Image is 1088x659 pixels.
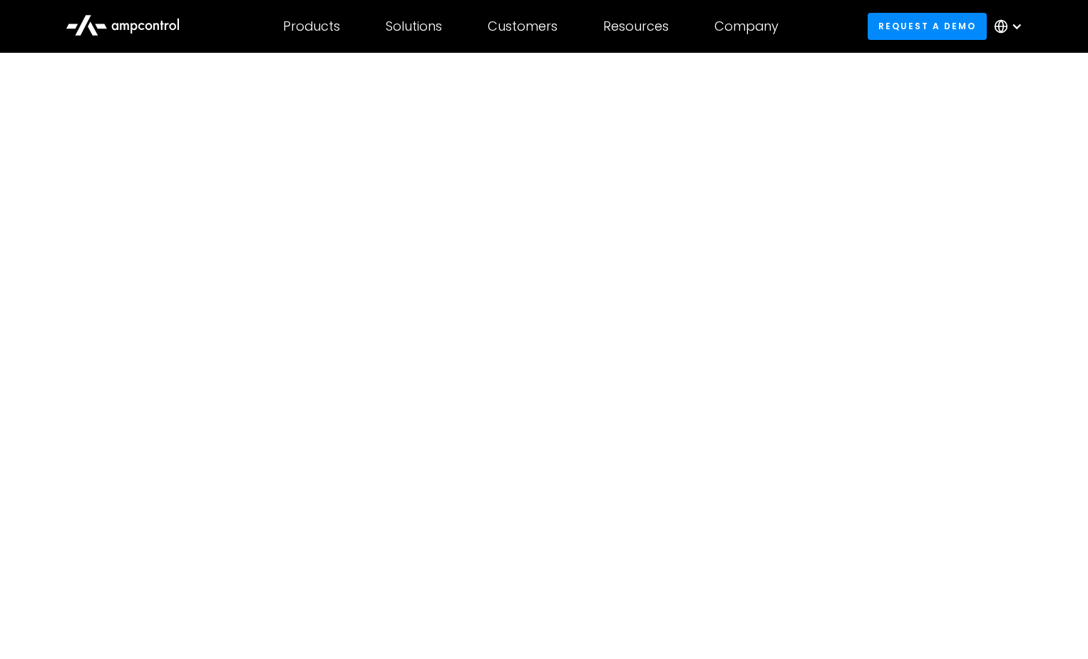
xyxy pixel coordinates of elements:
[603,19,669,34] div: Resources
[488,19,558,34] div: Customers
[714,19,779,34] div: Company
[283,19,340,34] div: Products
[386,19,442,34] div: Solutions
[868,13,987,39] a: Request a demo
